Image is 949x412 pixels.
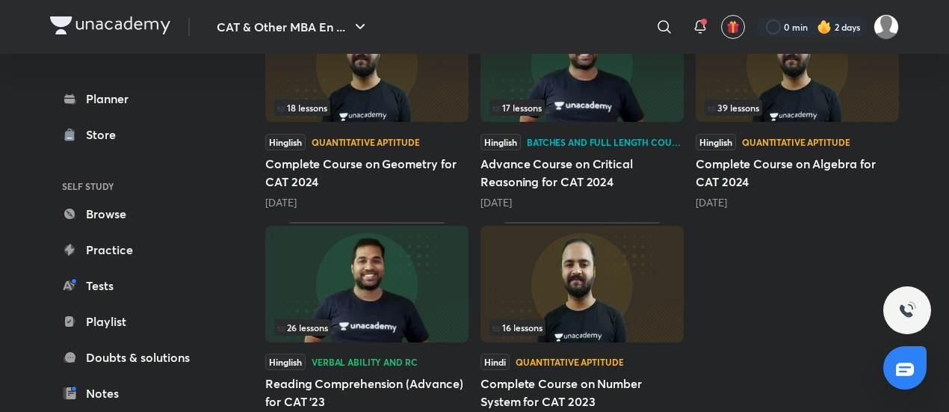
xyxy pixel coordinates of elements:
[480,5,684,122] img: Thumbnail
[312,138,419,147] div: Quantitative Aptitude
[208,12,378,42] button: CAT & Other MBA En ...
[277,323,328,332] span: 26 lessons
[274,99,460,116] div: left
[480,1,684,209] div: Advance Course on Critical Reasoning for CAT 2024
[705,99,890,116] div: infocontainer
[696,134,736,150] span: Hinglish
[50,307,223,336] a: Playlist
[50,16,170,34] img: Company Logo
[705,99,890,116] div: infosection
[50,378,223,408] a: Notes
[274,319,460,336] div: infocontainer
[492,103,542,112] span: 17 lessons
[708,103,759,112] span: 39 lessons
[265,155,469,191] h5: Complete Course on Geometry for CAT 2024
[898,301,916,319] img: ttu
[527,138,684,147] div: Batches and Full Length Courses
[489,99,675,116] div: infocontainer
[817,19,832,34] img: streak
[489,319,675,336] div: left
[50,120,223,150] a: Store
[50,342,223,372] a: Doubts & solutions
[480,375,684,411] h5: Complete Course on Number System for CAT 2023
[50,84,223,114] a: Planner
[742,138,850,147] div: Quantitative Aptitude
[480,155,684,191] h5: Advance Course on Critical Reasoning for CAT 2024
[696,155,899,191] h5: Complete Course on Algebra for CAT 2024
[489,319,675,336] div: infocontainer
[721,15,745,39] button: avatar
[480,226,684,342] img: Thumbnail
[277,103,327,112] span: 18 lessons
[50,199,223,229] a: Browse
[489,99,675,116] div: left
[696,195,899,210] div: 1 year ago
[274,319,460,336] div: left
[705,99,890,116] div: left
[86,126,125,144] div: Store
[312,357,417,366] div: Verbal Ability and RC
[489,99,675,116] div: infosection
[265,1,469,209] div: Complete Course on Geometry for CAT 2024
[265,226,469,342] img: Thumbnail
[50,271,223,301] a: Tests
[274,319,460,336] div: infosection
[489,319,675,336] div: infosection
[516,357,623,366] div: Quantitative Aptitude
[480,354,510,370] span: Hindi
[480,195,684,210] div: 1 year ago
[50,173,223,199] h6: SELF STUDY
[480,134,521,150] span: Hinglish
[265,134,306,150] span: Hinglish
[696,5,899,122] img: Thumbnail
[726,20,740,34] img: avatar
[265,375,469,411] h5: Reading Comprehension (Advance) for CAT '23
[265,195,469,210] div: 1 year ago
[274,99,460,116] div: infosection
[696,1,899,209] div: Complete Course on Algebra for CAT 2024
[874,14,899,40] img: Avinash Tibrewal
[265,5,469,122] img: Thumbnail
[265,354,306,370] span: Hinglish
[50,235,223,265] a: Practice
[492,323,542,332] span: 16 lessons
[274,99,460,116] div: infocontainer
[50,16,170,38] a: Company Logo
